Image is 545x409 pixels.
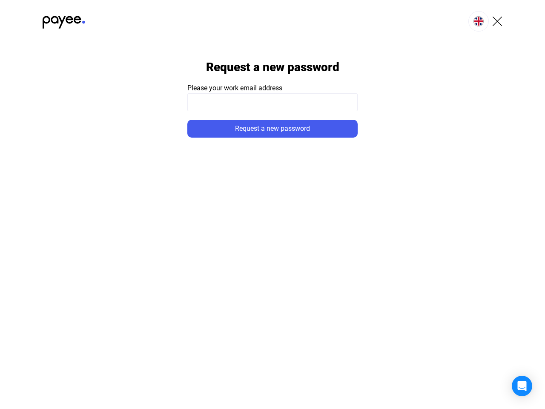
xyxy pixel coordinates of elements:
[512,376,532,396] div: Open Intercom Messenger
[473,16,484,26] img: EN
[43,11,85,29] img: black-payee-blue-dot.svg
[468,11,489,32] button: EN
[187,120,358,138] button: Request a new password
[206,60,339,75] h1: Request a new password
[492,16,502,26] img: X
[187,84,282,92] span: Please your work email address
[190,124,355,134] div: Request a new password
